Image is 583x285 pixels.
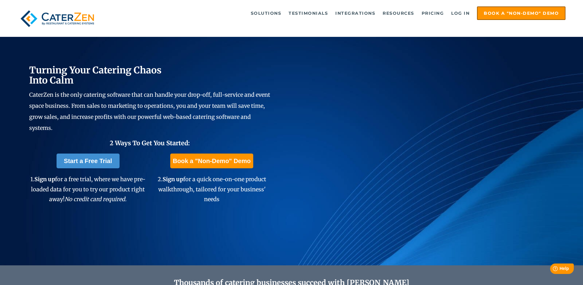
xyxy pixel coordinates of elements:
[34,176,55,183] span: Sign up
[18,6,97,31] img: caterzen
[286,7,331,19] a: Testimonials
[110,139,190,147] span: 2 Ways To Get You Started:
[57,154,120,168] a: Start a Free Trial
[528,261,576,278] iframe: Help widget launcher
[170,154,253,168] a: Book a "Non-Demo" Demo
[448,7,473,19] a: Log in
[29,91,270,131] span: CaterZen is the only catering software that can handle your drop-off, full-service and event spac...
[65,196,127,203] em: No credit card required.
[380,7,417,19] a: Resources
[477,6,565,20] a: Book a "Non-Demo" Demo
[163,176,183,183] span: Sign up
[30,176,145,203] span: 1. for a free trial, where we have pre-loaded data for you to try our product right away!
[332,7,378,19] a: Integrations
[158,176,266,203] span: 2. for a quick one-on-one product walkthrough, tailored for your business' needs
[29,64,162,86] span: Turning Your Catering Chaos Into Calm
[248,7,285,19] a: Solutions
[419,7,447,19] a: Pricing
[111,6,565,20] div: Navigation Menu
